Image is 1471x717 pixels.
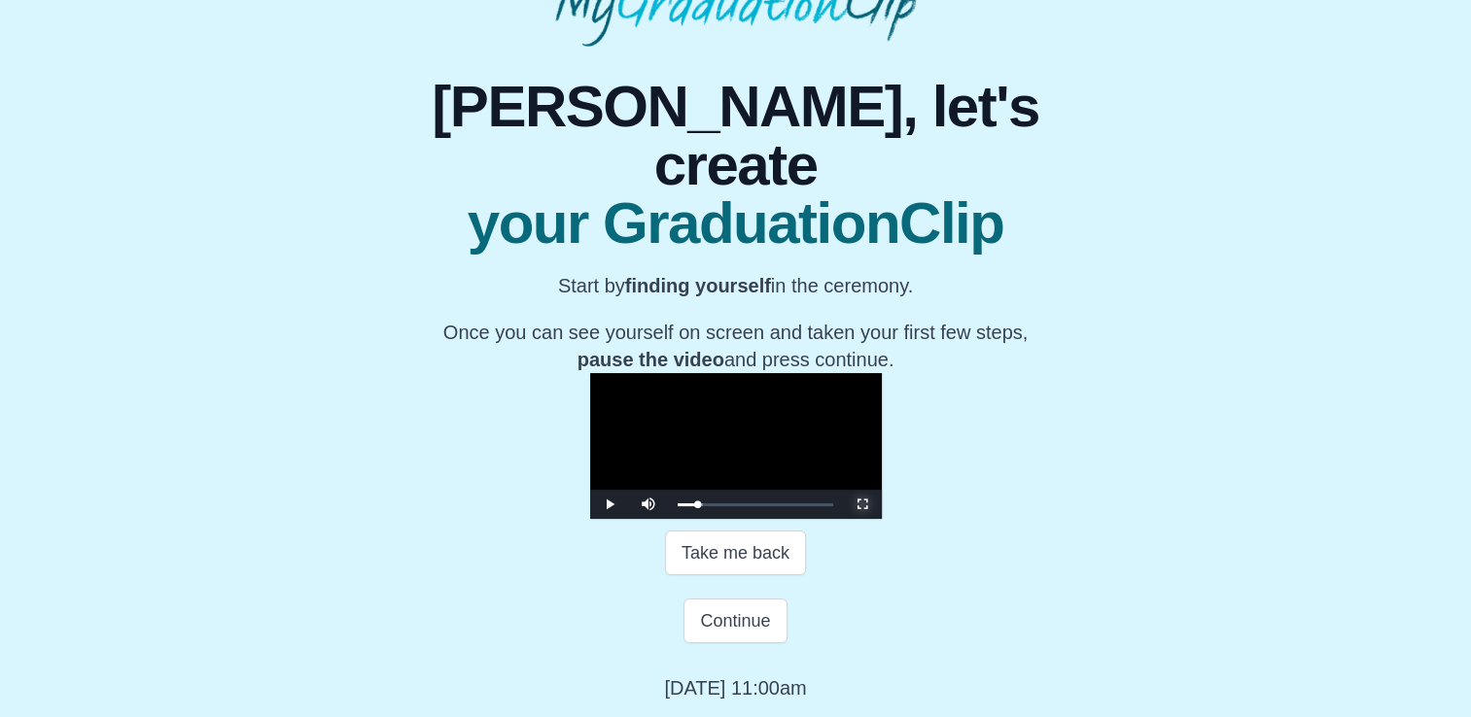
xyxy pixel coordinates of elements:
button: Play [590,490,629,519]
div: Progress Bar [678,503,833,506]
button: Fullscreen [843,490,882,519]
div: Video Player [590,373,882,519]
button: Continue [683,598,787,643]
button: Take me back [665,530,806,575]
p: Start by in the ceremony. [368,272,1103,299]
span: your GraduationClip [368,194,1103,253]
p: Once you can see yourself on screen and taken your first few steps, and press continue. [368,319,1103,373]
b: finding yourself [625,275,771,296]
b: pause the video [578,349,724,370]
button: Mute [629,490,668,519]
span: [PERSON_NAME], let's create [368,78,1103,194]
p: [DATE] 11:00am [664,674,806,701]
